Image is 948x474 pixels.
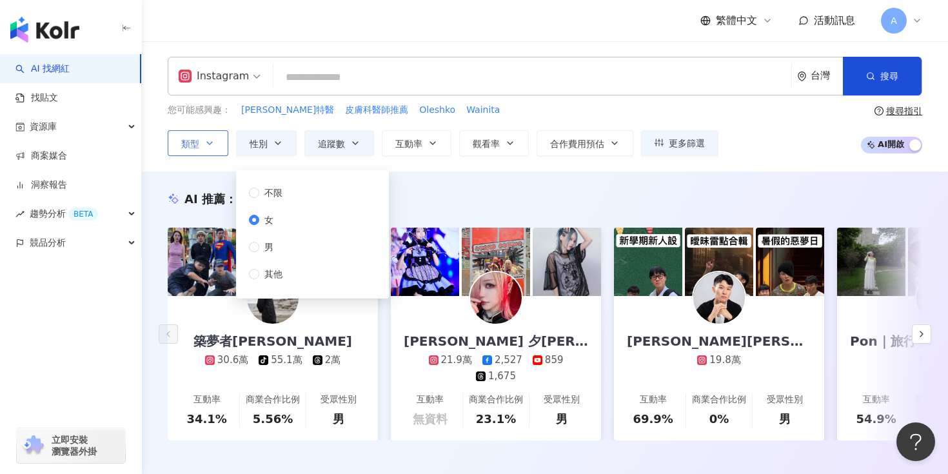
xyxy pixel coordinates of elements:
[814,14,855,26] span: 活動訊息
[17,428,125,463] a: chrome extension立即安裝 瀏覽器外掛
[168,104,231,117] span: 您可能感興趣：
[193,393,221,406] div: 互動率
[179,66,249,86] div: Instagram
[756,228,824,296] img: post-image
[614,228,682,296] img: post-image
[614,296,824,440] a: [PERSON_NAME][PERSON_NAME]19.8萬互動率69.9%商業合作比例0%受眾性別男
[693,272,745,324] img: KOL Avatar
[250,139,268,149] span: 性別
[181,332,365,350] div: 築夢者[PERSON_NAME]
[459,130,529,156] button: 觀看率
[476,411,516,427] div: 23.1%
[640,393,667,406] div: 互動率
[184,191,306,207] div: AI 推薦 ：
[419,103,456,117] button: Oleshko
[395,139,422,149] span: 互動率
[669,138,705,148] span: 更多篩選
[168,228,236,296] img: post-image
[779,411,791,427] div: 男
[641,130,718,156] button: 更多篩選
[236,130,297,156] button: 性別
[181,139,199,149] span: 類型
[874,106,884,115] span: question-circle
[168,296,378,440] a: 築夢者[PERSON_NAME]30.6萬55.1萬2萬互動率34.1%商業合作比例5.56%受眾性別男
[685,228,753,296] img: post-image
[886,106,922,116] div: 搜尋指引
[413,411,448,427] div: 無資料
[767,393,803,406] div: 受眾性別
[469,393,523,406] div: 商業合作比例
[709,411,729,427] div: 0%
[837,228,905,296] img: post-image
[15,210,25,219] span: rise
[843,57,922,95] button: 搜尋
[271,353,302,367] div: 55.1萬
[68,208,98,221] div: BETA
[473,139,500,149] span: 觀看率
[417,393,444,406] div: 互動率
[891,14,897,28] span: A
[811,70,843,81] div: 台灣
[253,411,293,427] div: 5.56%
[15,63,70,75] a: searchAI 找網紅
[52,434,97,457] span: 立即安裝 瀏覽器外掛
[345,104,408,117] span: 皮膚科醫師推薦
[466,104,500,117] span: Wainita
[441,353,472,367] div: 21.9萬
[391,228,459,296] img: post-image
[217,353,248,367] div: 30.6萬
[856,411,896,427] div: 54.9%
[896,422,935,461] iframe: Help Scout Beacon - Open
[333,411,344,427] div: 男
[863,393,890,406] div: 互動率
[15,150,67,163] a: 商案媒合
[241,104,334,117] span: [PERSON_NAME]特醫
[556,411,568,427] div: 男
[716,14,757,28] span: 繁體中文
[168,130,228,156] button: 類型
[259,267,288,281] span: 其他
[880,71,898,81] span: 搜尋
[633,411,673,427] div: 69.9%
[544,393,580,406] div: 受眾性別
[797,72,807,81] span: environment
[259,240,279,254] span: 男
[382,130,451,156] button: 互動率
[550,139,604,149] span: 合作費用預估
[10,17,79,43] img: logo
[30,112,57,141] span: 資源庫
[344,103,409,117] button: 皮膚科醫師推薦
[391,296,601,440] a: [PERSON_NAME] 夕[PERSON_NAME]21.9萬2,5278591,675互動率無資料商業合作比例23.1%受眾性別男
[488,370,516,383] div: 1,675
[462,228,530,296] img: post-image
[241,103,335,117] button: [PERSON_NAME]特醫
[321,393,357,406] div: 受眾性別
[495,353,522,367] div: 2,527
[21,435,46,456] img: chrome extension
[15,92,58,104] a: 找貼文
[545,353,564,367] div: 859
[246,393,300,406] div: 商業合作比例
[709,353,740,367] div: 19.8萬
[259,186,288,200] span: 不限
[470,272,522,324] img: KOL Avatar
[537,130,633,156] button: 合作費用預估
[614,332,824,350] div: [PERSON_NAME][PERSON_NAME]
[419,104,455,117] span: Oleshko
[318,139,345,149] span: 追蹤數
[186,411,226,427] div: 34.1%
[692,393,746,406] div: 商業合作比例
[304,130,374,156] button: 追蹤數
[259,213,279,227] span: 女
[30,228,66,257] span: 競品分析
[533,228,601,296] img: post-image
[30,199,98,228] span: 趨勢分析
[391,332,601,350] div: [PERSON_NAME] 夕[PERSON_NAME]
[466,103,500,117] button: Wainita
[15,179,67,192] a: 洞察報告
[325,353,341,367] div: 2萬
